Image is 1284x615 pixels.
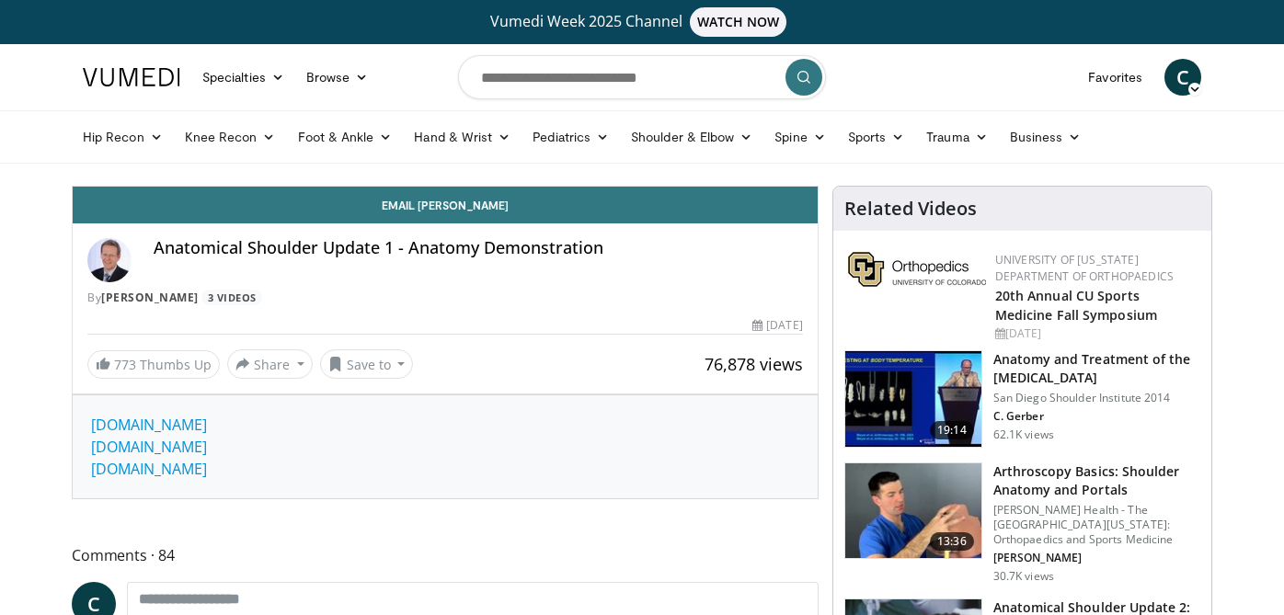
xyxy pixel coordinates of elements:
[295,59,380,96] a: Browse
[320,349,414,379] button: Save to
[73,187,818,223] a: Email [PERSON_NAME]
[930,421,974,439] span: 19:14
[993,427,1054,442] p: 62.1K views
[993,391,1200,405] p: San Diego Shoulder Institute 2014
[995,325,1197,342] div: [DATE]
[915,119,999,155] a: Trauma
[174,119,287,155] a: Knee Recon
[114,356,136,373] span: 773
[845,351,981,447] img: 58008271-3059-4eea-87a5-8726eb53a503.150x105_q85_crop-smart_upscale.jpg
[993,462,1200,499] h3: Arthroscopy Basics: Shoulder Anatomy and Portals
[72,543,819,567] span: Comments 84
[844,462,1200,584] a: 13:36 Arthroscopy Basics: Shoulder Anatomy and Portals [PERSON_NAME] Health - The [GEOGRAPHIC_DAT...
[287,119,404,155] a: Foot & Ankle
[191,59,295,96] a: Specialties
[705,353,803,375] span: 76,878 views
[403,119,522,155] a: Hand & Wrist
[201,290,262,305] a: 3 Videos
[87,350,220,379] a: 773 Thumbs Up
[993,350,1200,387] h3: Anatomy and Treatment of the [MEDICAL_DATA]
[763,119,836,155] a: Spine
[522,119,620,155] a: Pediatrics
[91,437,207,457] a: [DOMAIN_NAME]
[995,252,1174,284] a: University of [US_STATE] Department of Orthopaedics
[993,569,1054,584] p: 30.7K views
[844,198,977,220] h4: Related Videos
[848,252,986,287] img: 355603a8-37da-49b6-856f-e00d7e9307d3.png.150x105_q85_autocrop_double_scale_upscale_version-0.2.png
[91,459,207,479] a: [DOMAIN_NAME]
[86,7,1198,37] a: Vumedi Week 2025 ChannelWATCH NOW
[999,119,1093,155] a: Business
[930,532,974,551] span: 13:36
[101,290,199,305] a: [PERSON_NAME]
[87,290,803,306] div: By
[690,7,787,37] span: WATCH NOW
[227,349,313,379] button: Share
[83,68,180,86] img: VuMedi Logo
[1077,59,1153,96] a: Favorites
[993,551,1200,565] p: [PERSON_NAME]
[91,415,207,435] a: [DOMAIN_NAME]
[620,119,763,155] a: Shoulder & Elbow
[844,350,1200,448] a: 19:14 Anatomy and Treatment of the [MEDICAL_DATA] San Diego Shoulder Institute 2014 C. Gerber 62....
[752,317,802,334] div: [DATE]
[837,119,916,155] a: Sports
[154,238,803,258] h4: Anatomical Shoulder Update 1 - Anatomy Demonstration
[993,409,1200,424] p: C. Gerber
[845,463,981,559] img: 9534a039-0eaa-4167-96cf-d5be049a70d8.150x105_q85_crop-smart_upscale.jpg
[458,55,826,99] input: Search topics, interventions
[87,238,132,282] img: Avatar
[995,287,1157,324] a: 20th Annual CU Sports Medicine Fall Symposium
[1164,59,1201,96] a: C
[993,503,1200,547] p: [PERSON_NAME] Health - The [GEOGRAPHIC_DATA][US_STATE]: Orthopaedics and Sports Medicine
[72,119,174,155] a: Hip Recon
